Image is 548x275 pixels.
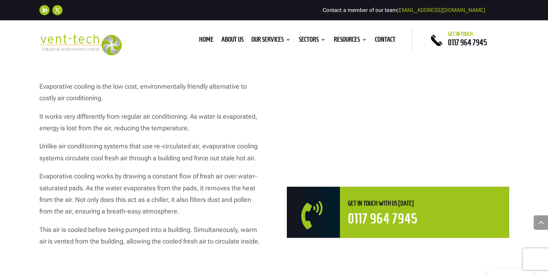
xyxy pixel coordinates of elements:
a: Follow on LinkedIn [39,5,49,15]
img: 2023-09-27T08_35_16.549ZVENT-TECH---Clear-background [39,34,122,55]
a: 0117 964 7945 [348,211,418,226]
a: About us [221,37,243,45]
a: Sectors [299,37,326,45]
p: It works very differently from regular air conditioning. As water is evaporated, energy is lost f... [39,111,261,141]
span: Contact a member of our team [323,7,485,13]
span: Get in touch with us [DATE] [348,200,414,207]
a: Home [199,37,213,45]
a: Our Services [251,37,291,45]
p: This air is cooled before being pumped into a building. Simultaneously, warm air is vented from t... [39,224,261,247]
p: Evaporative cooling is the low cost, environmentally friendly alternative to costly air condition... [39,81,261,111]
a: [EMAIL_ADDRESS][DOMAIN_NAME] [397,7,485,13]
span:  [301,201,342,229]
span: Get in touch [448,31,473,37]
a: Resources [334,37,367,45]
p: Unlike air conditioning systems that use re-circulated air, evaporative cooling systems circulate... [39,140,261,170]
a: 0117 964 7945 [448,38,487,47]
iframe: Evaporative Cooling Unit [287,47,509,172]
p: Evaporative cooling works by drawing a constant flow of fresh air over water-saturated pads. As t... [39,170,261,224]
a: Contact [375,37,396,45]
a: Follow on X [52,5,62,15]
